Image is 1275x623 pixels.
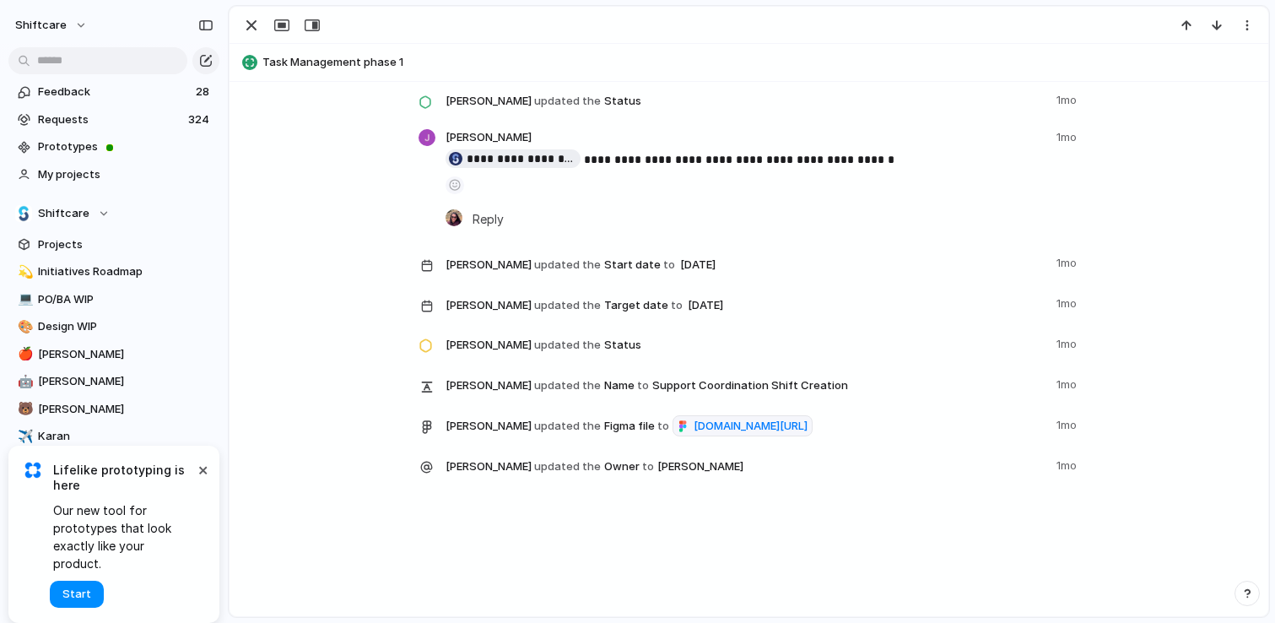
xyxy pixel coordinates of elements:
[18,317,30,337] div: 🎨
[196,84,213,100] span: 28
[8,107,219,133] a: Requests324
[188,111,213,128] span: 324
[446,297,532,314] span: [PERSON_NAME]
[446,458,532,475] span: [PERSON_NAME]
[534,337,601,354] span: updated the
[18,263,30,282] div: 💫
[8,162,219,187] a: My projects
[8,397,219,422] a: 🐻[PERSON_NAME]
[446,252,1046,277] span: Start date
[534,377,601,394] span: updated the
[18,399,30,419] div: 🐻
[50,581,104,608] button: Start
[671,297,683,314] span: to
[1056,292,1080,312] span: 1mo
[15,263,32,280] button: 💫
[446,454,1046,478] span: Owner
[15,291,32,308] button: 💻
[15,318,32,335] button: 🎨
[38,318,213,335] span: Design WIP
[657,458,743,475] span: [PERSON_NAME]
[8,201,219,226] button: Shiftcare
[38,373,213,390] span: [PERSON_NAME]
[8,259,219,284] a: 💫Initiatives Roadmap
[237,49,1261,76] button: Task Management phase 1
[8,424,219,449] a: ✈️Karan
[473,209,504,228] span: Reply
[38,111,183,128] span: Requests
[38,401,213,418] span: [PERSON_NAME]
[676,255,721,275] span: [DATE]
[1056,129,1080,146] span: 1mo
[18,372,30,392] div: 🤖
[38,166,213,183] span: My projects
[8,232,219,257] a: Projects
[18,344,30,364] div: 🍎
[8,134,219,160] a: Prototypes
[673,415,813,437] a: [DOMAIN_NAME][URL]
[1056,454,1080,474] span: 1mo
[446,257,532,274] span: [PERSON_NAME]
[446,93,532,110] span: [PERSON_NAME]
[8,342,219,367] a: 🍎[PERSON_NAME]
[8,314,219,339] a: 🎨Design WIP
[15,17,67,34] span: shiftcare
[38,84,191,100] span: Feedback
[38,291,213,308] span: PO/BA WIP
[8,369,219,394] a: 🤖[PERSON_NAME]
[38,346,213,363] span: [PERSON_NAME]
[8,79,219,105] a: Feedback28
[683,295,728,316] span: [DATE]
[18,290,30,309] div: 💻
[694,418,808,435] span: [DOMAIN_NAME][URL]
[15,346,32,363] button: 🍎
[446,414,1046,437] span: Figma file
[262,54,1261,71] span: Task Management phase 1
[642,458,654,475] span: to
[446,292,1046,317] span: Target date
[38,428,213,445] span: Karan
[38,263,213,280] span: Initiatives Roadmap
[446,337,532,354] span: [PERSON_NAME]
[534,257,601,274] span: updated the
[637,377,649,394] span: to
[1056,252,1080,272] span: 1mo
[534,93,601,110] span: updated the
[62,586,91,603] span: Start
[446,377,532,394] span: [PERSON_NAME]
[15,373,32,390] button: 🤖
[446,418,532,435] span: [PERSON_NAME]
[1056,89,1080,109] span: 1mo
[1056,414,1080,434] span: 1mo
[8,12,96,39] button: shiftcare
[663,257,675,274] span: to
[192,459,213,479] button: Dismiss
[18,427,30,447] div: ✈️
[446,373,1046,397] span: Name Support Coordination Shift Creation
[38,236,213,253] span: Projects
[446,333,1046,356] span: Status
[446,129,532,146] span: [PERSON_NAME]
[1056,333,1080,353] span: 1mo
[53,463,194,493] span: Lifelike prototyping is here
[8,287,219,312] a: 💻PO/BA WIP
[53,501,194,572] span: Our new tool for prototypes that look exactly like your product.
[534,458,601,475] span: updated the
[534,418,601,435] span: updated the
[534,297,601,314] span: updated the
[38,205,89,222] span: Shiftcare
[15,428,32,445] button: ✈️
[657,418,669,435] span: to
[1056,373,1080,393] span: 1mo
[446,89,1046,112] span: Status
[38,138,213,155] span: Prototypes
[15,401,32,418] button: 🐻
